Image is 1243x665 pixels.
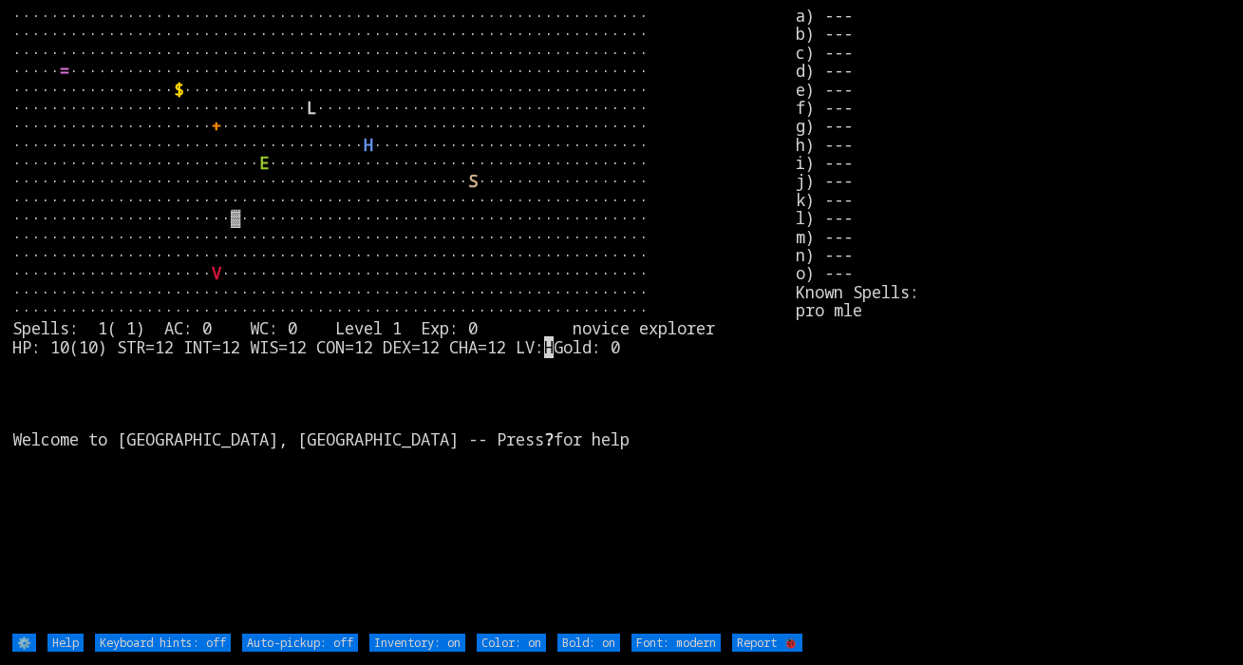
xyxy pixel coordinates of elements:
[212,262,221,284] font: V
[12,7,796,632] larn: ··································································· ·····························...
[174,79,183,101] font: $
[212,115,221,137] font: +
[95,634,231,652] input: Keyboard hints: off
[369,634,465,652] input: Inventory: on
[631,634,721,652] input: Font: modern
[796,7,1231,632] stats: a) --- b) --- c) --- d) --- e) --- f) --- g) --- h) --- i) --- j) --- k) --- l) --- m) --- n) ---...
[307,97,316,119] font: L
[242,634,358,652] input: Auto-pickup: off
[364,134,373,156] font: H
[544,428,554,450] b: ?
[477,634,546,652] input: Color: on
[544,336,554,358] mark: H
[47,634,84,652] input: Help
[12,634,36,652] input: ⚙️
[557,634,620,652] input: Bold: on
[60,60,69,82] font: =
[259,152,269,174] font: E
[468,170,478,192] font: S
[732,634,802,652] input: Report 🐞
